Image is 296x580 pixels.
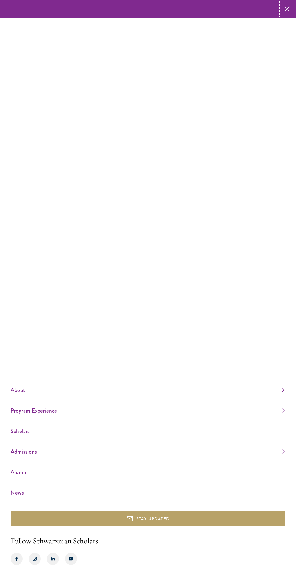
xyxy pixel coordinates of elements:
a: Scholars [11,426,285,436]
a: Program Experience [11,406,285,416]
a: News [11,488,285,498]
a: About [11,385,285,395]
button: STAY UPDATED [11,511,285,526]
a: Admissions [11,447,285,457]
a: Alumni [11,467,285,477]
h2: Follow Schwarzman Scholars [11,535,285,547]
